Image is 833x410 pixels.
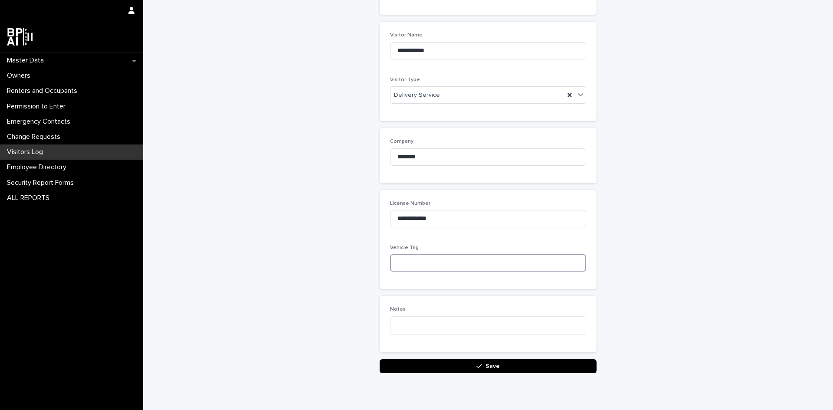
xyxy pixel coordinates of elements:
span: Visitor Type [390,77,420,82]
span: Visitor Name [390,33,423,38]
p: Renters and Occupants [3,87,84,95]
span: Delivery Service [394,91,440,100]
p: Employee Directory [3,163,73,171]
span: Vehicle Tag [390,245,419,250]
p: Change Requests [3,133,67,141]
span: Notes [390,307,406,312]
span: License Number [390,201,430,206]
span: Company [390,139,413,144]
p: Security Report Forms [3,179,81,187]
p: Master Data [3,56,51,65]
p: Emergency Contacts [3,118,77,126]
button: Save [380,359,597,373]
span: Save [485,363,500,369]
p: Owners [3,72,37,80]
p: ALL REPORTS [3,194,56,202]
img: dwgmcNfxSF6WIOOXiGgu [7,28,33,46]
p: Permission to Enter [3,102,72,111]
p: Visitors Log [3,148,50,156]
